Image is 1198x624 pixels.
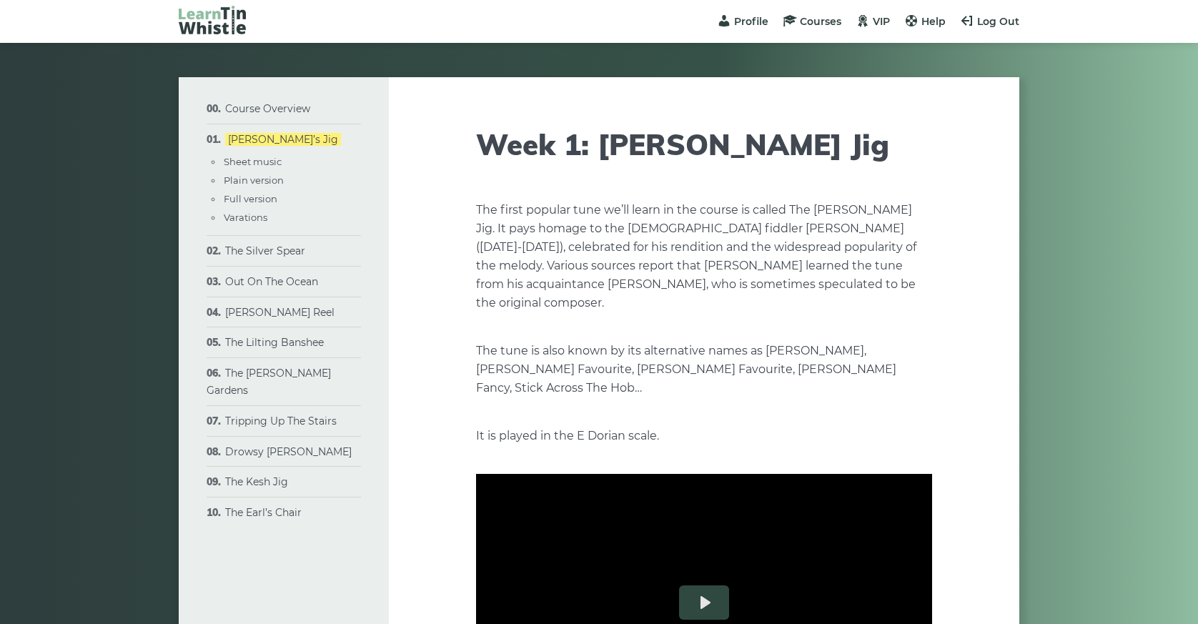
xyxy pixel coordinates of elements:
a: The Lilting Banshee [225,336,324,349]
p: The first popular tune we’ll learn in the course is called The [PERSON_NAME] Jig. It pays homage ... [476,201,932,312]
p: It is played in the E Dorian scale. [476,427,932,445]
span: Courses [800,15,841,28]
a: Plain version [224,174,284,186]
p: The tune is also known by its alternative names as [PERSON_NAME], [PERSON_NAME] Favourite, [PERSO... [476,342,932,397]
a: [PERSON_NAME] Reel [225,306,335,319]
a: The Kesh Jig [225,475,288,488]
h1: Week 1: [PERSON_NAME] Jig [476,127,932,162]
span: Help [921,15,946,28]
span: Profile [734,15,768,28]
img: LearnTinWhistle.com [179,6,246,34]
a: Sheet music [224,156,282,167]
a: Help [904,15,946,28]
a: Full version [224,193,277,204]
span: VIP [873,15,890,28]
a: [PERSON_NAME]’s Jig [225,133,341,146]
a: Tripping Up The Stairs [225,415,337,427]
a: Profile [717,15,768,28]
a: The Earl’s Chair [225,506,302,519]
a: Out On The Ocean [225,275,318,288]
a: Drowsy [PERSON_NAME] [225,445,352,458]
a: Course Overview [225,102,310,115]
a: The [PERSON_NAME] Gardens [207,367,331,397]
a: Varations [224,212,267,223]
a: The Silver Spear [225,244,305,257]
a: VIP [856,15,890,28]
a: Courses [783,15,841,28]
span: Log Out [977,15,1019,28]
a: Log Out [960,15,1019,28]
